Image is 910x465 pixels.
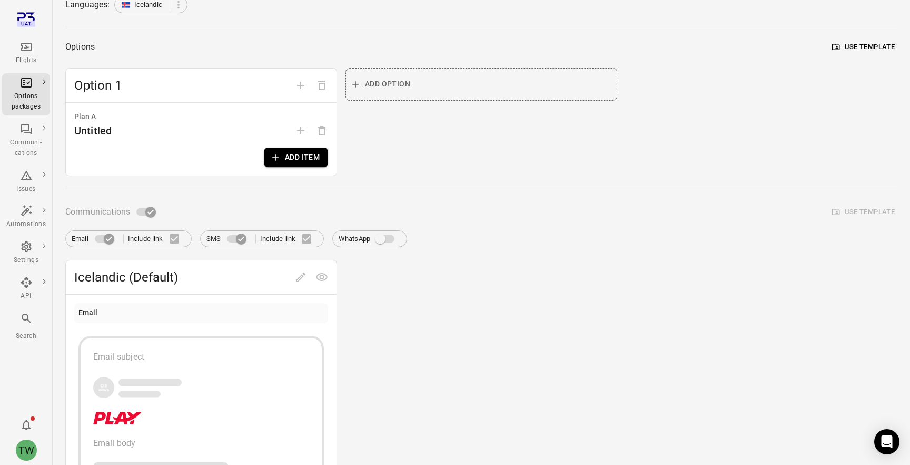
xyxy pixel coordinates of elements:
span: Add option [290,80,311,90]
span: Add plan [290,125,311,135]
a: Automations [2,201,50,233]
a: Options packages [2,73,50,115]
button: Notifications [16,414,37,435]
div: Email [78,307,98,319]
div: Automations [6,219,46,230]
span: Preview [311,272,332,282]
a: API [2,273,50,305]
label: Email [72,229,119,249]
button: Search [2,309,50,344]
div: Settings [6,255,46,266]
div: Flights [6,55,46,66]
div: Issues [6,184,46,195]
span: Edit [290,272,311,282]
div: TW [16,440,37,461]
a: Settings [2,237,50,269]
label: Include link [128,228,185,250]
span: Delete option [311,80,332,90]
div: Open Intercom Messenger [874,429,899,454]
div: Untitled [74,122,112,139]
label: Include link [260,228,318,250]
div: Communi-cations [6,138,46,159]
span: Options need to have at least one plan [311,125,332,135]
span: Option 1 [74,77,290,94]
div: API [6,291,46,302]
label: SMS [206,229,251,249]
button: Tony Wang [12,435,41,465]
button: Use template [829,39,897,55]
div: Options packages [6,91,46,112]
button: Add item [264,148,328,167]
div: Plan A [74,111,328,123]
a: Communi-cations [2,120,50,162]
span: Icelandic (Default) [74,269,290,286]
a: Issues [2,166,50,198]
div: Options [65,40,95,54]
a: Flights [2,37,50,69]
span: Communications [65,205,130,219]
div: Search [6,331,46,342]
label: WhatsApp integration not set up. Contact Plan3 to enable this feature [339,229,401,249]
